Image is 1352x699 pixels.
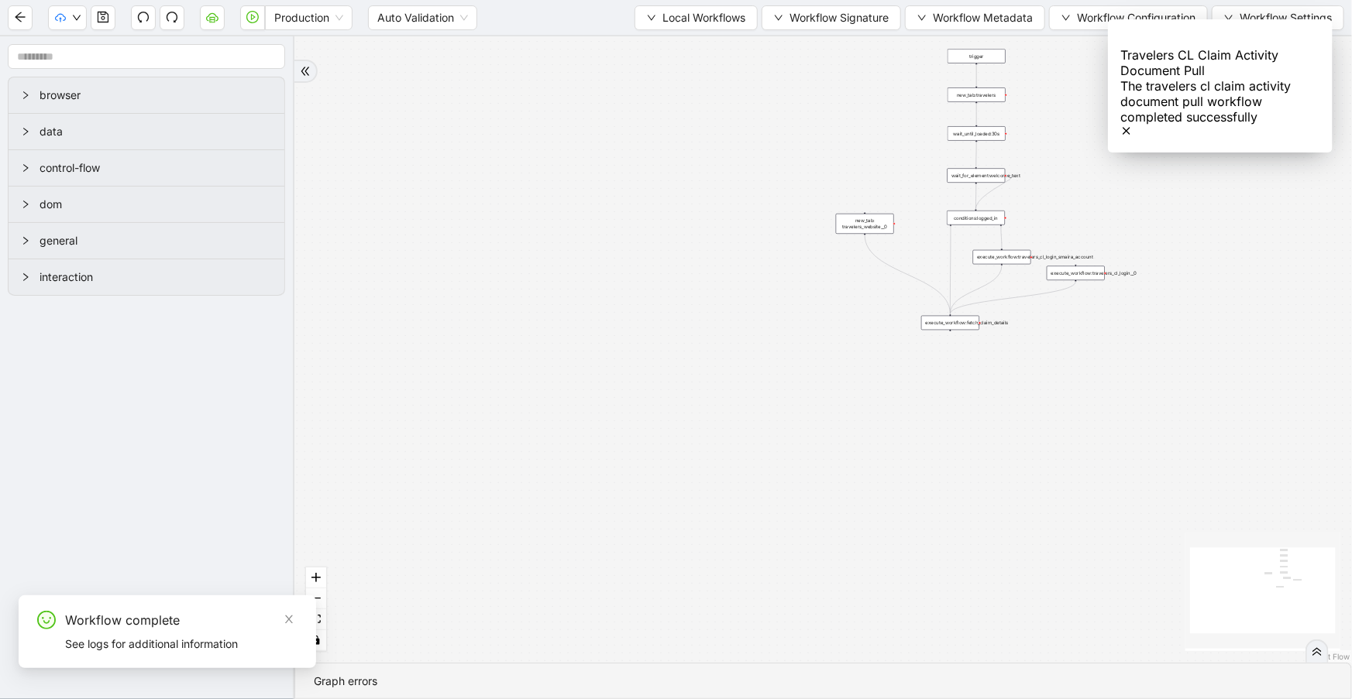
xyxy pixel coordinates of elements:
[1049,5,1208,30] button: downWorkflow Configuration
[206,11,218,23] span: cloud-server
[647,13,656,22] span: down
[306,630,326,651] button: toggle interactivity
[762,5,901,30] button: downWorkflow Signature
[948,168,1006,183] div: wait_for_element:welcome_text
[40,269,272,286] span: interaction
[905,5,1045,30] button: downWorkflow Metadata
[774,13,783,22] span: down
[21,272,30,282] span: right
[65,636,298,653] div: See logs for additional information
[1077,9,1195,26] span: Workflow Configuration
[48,5,87,30] button: cloud-uploaddown
[9,150,284,186] div: control-flow
[951,282,1076,314] g: Edge from execute_workflow:travelers_cl_login__0 to execute_workflow:fetch_claim_details
[9,223,284,259] div: general
[246,11,259,23] span: play-circle
[21,91,30,100] span: right
[240,5,265,30] button: play-circle
[21,127,30,136] span: right
[72,13,81,22] span: down
[973,250,1031,265] div: execute_workflow:travelers_cl_login_smaira_account
[284,614,294,625] span: close
[1047,266,1105,281] div: execute_workflow:travelers_cl_login__0
[40,159,272,176] span: control-flow
[948,87,1006,102] div: new_tab:travelers
[836,214,894,234] div: new_tab: travelers_website__0
[917,13,927,22] span: down
[1061,13,1071,22] span: down
[160,5,184,30] button: redo
[40,87,272,104] span: browser
[314,673,1333,690] div: Graph errors
[166,11,178,23] span: redo
[40,123,272,140] span: data
[1120,78,1320,125] div: The travelers cl claim activity document pull workflow completed successfully
[21,163,30,173] span: right
[662,9,745,26] span: Local Workflows
[921,316,979,331] div: execute_workflow:fetch_claim_detailsplus-circle
[921,316,979,331] div: execute_workflow:fetch_claim_details
[200,5,225,30] button: cloud-server
[948,49,1006,63] div: trigger
[635,5,758,30] button: downLocal Workflows
[9,259,284,295] div: interaction
[9,77,284,113] div: browser
[933,9,1033,26] span: Workflow Metadata
[40,196,272,213] span: dom
[9,187,284,222] div: dom
[306,588,326,609] button: zoom out
[274,6,343,29] span: Production
[948,126,1006,141] div: wait_until_loaded:30s
[976,176,1013,210] g: Edge from wait_for_element:welcome_text to conditions:logged_in
[21,236,30,245] span: right
[65,611,298,629] div: Workflow complete
[945,336,955,346] span: plus-circle
[8,5,33,30] button: arrow-left
[951,266,1003,314] g: Edge from execute_workflow:travelers_cl_login_smaira_account to execute_workflow:fetch_claim_details
[91,5,115,30] button: save
[947,211,1005,225] div: conditions:logged_in
[377,6,468,29] span: Auto Validation
[55,12,66,23] span: cloud-upload
[21,200,30,209] span: right
[306,567,326,588] button: zoom in
[1120,47,1320,78] div: Travelers CL Claim Activity Document Pull
[14,11,26,23] span: arrow-left
[1312,646,1323,657] span: double-right
[300,66,311,77] span: double-right
[951,226,951,314] g: Edge from conditions:logged_in to execute_workflow:fetch_claim_details
[137,11,150,23] span: undo
[1309,652,1350,661] a: React Flow attribution
[40,232,272,249] span: general
[865,235,950,314] g: Edge from new_tab: travelers_website__0 to execute_workflow:fetch_claim_details
[97,11,109,23] span: save
[306,609,326,630] button: fit view
[790,9,889,26] span: Workflow Signature
[37,611,56,629] span: smile
[131,5,156,30] button: undo
[9,114,284,149] div: data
